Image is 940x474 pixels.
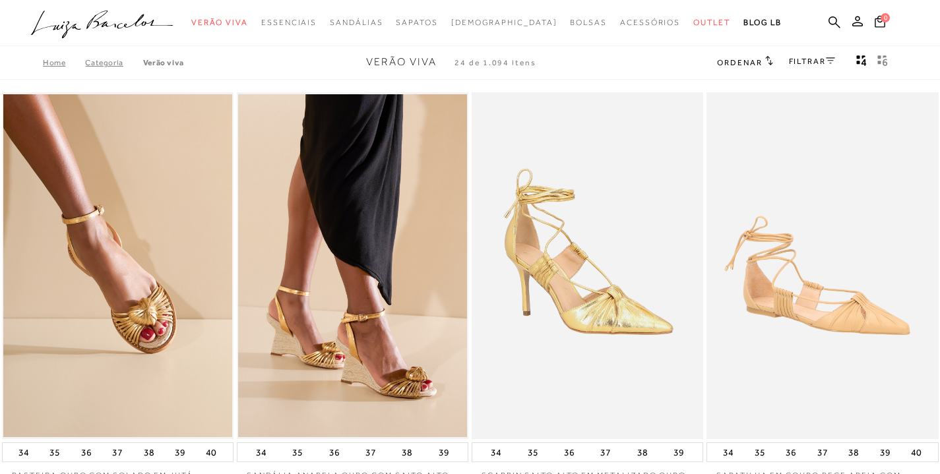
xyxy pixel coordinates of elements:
[852,54,871,71] button: Mostrar 4 produtos por linha
[876,443,894,461] button: 39
[396,11,437,35] a: noSubCategoriesText
[140,443,158,461] button: 38
[620,18,680,27] span: Acessórios
[143,58,184,67] a: Verão Viva
[524,443,542,461] button: 35
[202,443,220,461] button: 40
[693,18,730,27] span: Outlet
[708,94,937,438] a: SAPATILHA EM COURO BEGE AREIA COM AMARRAÇÃO SAPATILHA EM COURO BEGE AREIA COM AMARRAÇÃO
[325,443,344,461] button: 36
[191,11,248,35] a: noSubCategoriesText
[330,18,383,27] span: Sandálias
[261,18,317,27] span: Essenciais
[907,443,925,461] button: 40
[3,94,232,438] a: RASTEIRA OURO COM SOLADO EM JUTÁ RASTEIRA OURO COM SOLADO EM JUTÁ
[708,94,937,438] img: SAPATILHA EM COURO BEGE AREIA COM AMARRAÇÃO
[454,58,536,67] span: 24 de 1.094 itens
[473,94,702,438] img: SCARPIN SALTO ALTO EM METALIZADO OURO COM AMARRAÇÃO
[473,94,702,438] a: SCARPIN SALTO ALTO EM METALIZADO OURO COM AMARRAÇÃO SCARPIN SALTO ALTO EM METALIZADO OURO COM AMA...
[15,443,33,461] button: 34
[77,443,96,461] button: 36
[361,443,380,461] button: 37
[789,57,835,66] a: FILTRAR
[844,443,863,461] button: 38
[43,58,85,67] a: Home
[330,11,383,35] a: noSubCategoriesText
[191,18,248,27] span: Verão Viva
[171,443,189,461] button: 39
[596,443,615,461] button: 37
[252,443,270,461] button: 34
[620,11,680,35] a: noSubCategoriesText
[46,443,64,461] button: 35
[881,13,890,22] span: 0
[238,94,467,438] a: SANDÁLIA ANABELA OURO COM SALTO ALTO EM JUTA SANDÁLIA ANABELA OURO COM SALTO ALTO EM JUTA
[85,58,142,67] a: Categoria
[670,443,688,461] button: 39
[396,18,437,27] span: Sapatos
[633,443,652,461] button: 38
[398,443,416,461] button: 38
[751,443,769,461] button: 35
[238,94,467,438] img: SANDÁLIA ANABELA OURO COM SALTO ALTO EM JUTA
[717,58,762,67] span: Ordenar
[366,56,437,68] span: Verão Viva
[451,18,557,27] span: [DEMOGRAPHIC_DATA]
[743,18,782,27] span: BLOG LB
[451,11,557,35] a: noSubCategoriesText
[813,443,832,461] button: 37
[288,443,307,461] button: 35
[570,11,607,35] a: noSubCategoriesText
[3,94,232,438] img: RASTEIRA OURO COM SOLADO EM JUTÁ
[570,18,607,27] span: Bolsas
[261,11,317,35] a: noSubCategoriesText
[782,443,800,461] button: 36
[108,443,127,461] button: 37
[693,11,730,35] a: noSubCategoriesText
[560,443,579,461] button: 36
[743,11,782,35] a: BLOG LB
[719,443,737,461] button: 34
[871,15,889,32] button: 0
[873,54,892,71] button: gridText6Desc
[435,443,453,461] button: 39
[487,443,505,461] button: 34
